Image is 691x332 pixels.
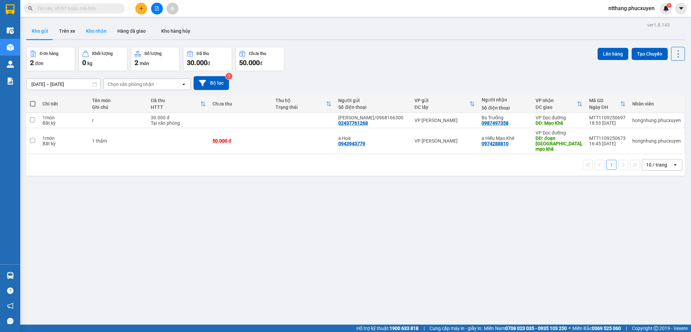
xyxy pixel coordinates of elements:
[7,61,14,68] img: warehouse-icon
[646,161,667,168] div: 10 / trang
[276,104,326,110] div: Trạng thái
[589,104,620,110] div: Ngày ĐH
[592,326,621,331] strong: 0369 525 060
[589,115,626,120] div: MTT1109250697
[92,138,144,144] div: 1 thảm
[536,130,582,135] div: VP Dọc đường
[536,104,577,110] div: ĐC giao
[338,104,407,110] div: Số điện thoại
[54,23,81,39] button: Trên xe
[6,4,15,14] img: logo-vxr
[276,98,326,103] div: Thu hộ
[108,81,154,88] div: Chọn văn phòng nhận
[131,47,180,71] button: Số lượng2món
[414,118,475,123] div: VP [PERSON_NAME]
[536,135,582,152] div: DĐ: đoạn tân việt bắc, mạo khê
[536,115,582,120] div: VP Dọc đường
[42,115,85,120] div: 1 món
[42,101,85,107] div: Chi tiết
[272,95,335,113] th: Toggle SortBy
[135,3,147,14] button: plus
[668,3,670,8] span: 1
[589,141,626,146] div: 16:45 [DATE]
[589,135,626,141] div: MTT1109250673
[586,95,629,113] th: Toggle SortBy
[212,138,269,144] div: 50.000 đ
[632,101,681,107] div: Nhân viên
[154,6,159,11] span: file-add
[663,5,669,11] img: icon-new-feature
[239,59,260,67] span: 50.000
[482,141,509,146] div: 0974288810
[197,51,209,56] div: Đã thu
[603,4,660,12] span: ntthang.phucxuyen
[482,135,529,141] div: a Hiếu Mạo Khê
[212,101,269,107] div: Chưa thu
[151,120,206,126] div: Tại văn phòng
[135,59,138,67] span: 2
[536,120,582,126] div: DĐ: Mạo Khê
[7,288,13,294] span: question-circle
[82,59,86,67] span: 0
[647,21,670,29] div: ver 1.8.143
[654,326,658,331] span: copyright
[37,5,117,12] input: Tìm tên, số ĐT hoặc mã đơn
[92,51,113,56] div: Khối lượng
[589,120,626,126] div: 18:53 [DATE]
[27,79,100,90] input: Select a date range.
[572,325,621,332] span: Miền Bắc
[606,160,616,170] button: 1
[484,325,567,332] span: Miền Nam
[140,61,149,66] span: món
[7,27,14,34] img: warehouse-icon
[505,326,567,331] strong: 0708 023 035 - 0935 103 250
[7,272,14,279] img: warehouse-icon
[632,48,668,60] button: Tạo Chuyến
[151,3,163,14] button: file-add
[338,98,407,103] div: Người gửi
[482,120,509,126] div: 0987497358
[675,3,687,14] button: caret-down
[207,61,210,66] span: đ
[598,48,628,60] button: Lên hàng
[35,61,44,66] span: đơn
[26,47,75,71] button: Đơn hàng2đơn
[92,98,144,103] div: Tên món
[151,104,200,110] div: HTTT
[170,6,175,11] span: aim
[92,118,144,123] div: r
[161,28,190,34] span: Kho hàng hủy
[194,76,229,90] button: Bộ lọc
[338,141,365,146] div: 0943943779
[42,141,85,146] div: Bất kỳ
[42,120,85,126] div: Bất kỳ
[92,104,144,110] div: Ghi chú
[7,78,14,85] img: solution-icon
[482,115,529,120] div: Bs Trưởng
[667,3,671,8] sup: 1
[424,325,425,332] span: |
[482,97,529,102] div: Người nhận
[678,5,684,11] span: caret-down
[411,95,478,113] th: Toggle SortBy
[414,104,469,110] div: ĐC lấy
[139,6,144,11] span: plus
[79,47,127,71] button: Khối lượng0kg
[338,135,407,141] div: a Hoà
[181,82,186,87] svg: open
[226,73,232,80] sup: 2
[151,98,200,103] div: Đã thu
[87,61,92,66] span: kg
[42,135,85,141] div: 1 món
[532,95,586,113] th: Toggle SortBy
[30,59,34,67] span: 2
[536,98,577,103] div: VP nhận
[338,115,407,120] div: Lad Vũ Gia/0968166300
[569,327,571,330] span: ⚪️
[338,120,368,126] div: 02437761268
[40,51,58,56] div: Đơn hàng
[632,118,681,123] div: hongnhung.phucxuyen
[144,51,162,56] div: Số lượng
[589,98,620,103] div: Mã GD
[7,303,13,309] span: notification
